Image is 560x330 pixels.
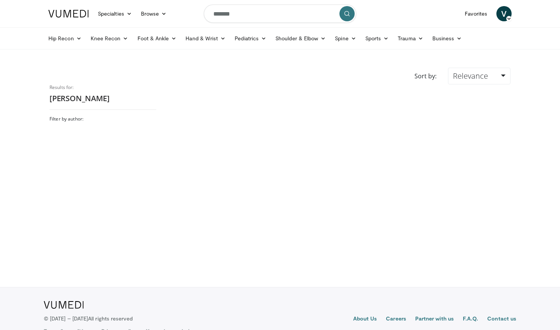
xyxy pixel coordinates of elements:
a: Shoulder & Elbow [271,31,330,46]
h2: [PERSON_NAME] [50,94,156,103]
a: Favorites [460,6,492,21]
input: Search topics, interventions [204,5,356,23]
p: Results for: [50,84,156,90]
a: Foot & Ankle [133,31,181,46]
a: Trauma [393,31,428,46]
span: All rights reserved [88,315,133,322]
a: Spine [330,31,360,46]
a: Hand & Wrist [181,31,230,46]
a: Contact us [487,315,516,324]
a: Careers [386,315,406,324]
a: F.A.Q. [463,315,478,324]
a: Specialties [93,6,136,21]
a: Partner with us [415,315,454,324]
a: Relevance [448,68,510,84]
a: About Us [353,315,377,324]
p: © [DATE] – [DATE] [44,315,133,322]
a: V [496,6,512,21]
div: Sort by: [409,68,442,84]
a: Pediatrics [230,31,271,46]
a: Sports [361,31,394,46]
a: Business [428,31,467,46]
img: VuMedi Logo [48,10,89,17]
h3: Filter by author: [50,116,156,122]
a: Hip Recon [44,31,86,46]
img: VuMedi Logo [44,301,84,309]
a: Browse [136,6,171,21]
span: Relevance [453,71,488,81]
a: Knee Recon [86,31,133,46]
